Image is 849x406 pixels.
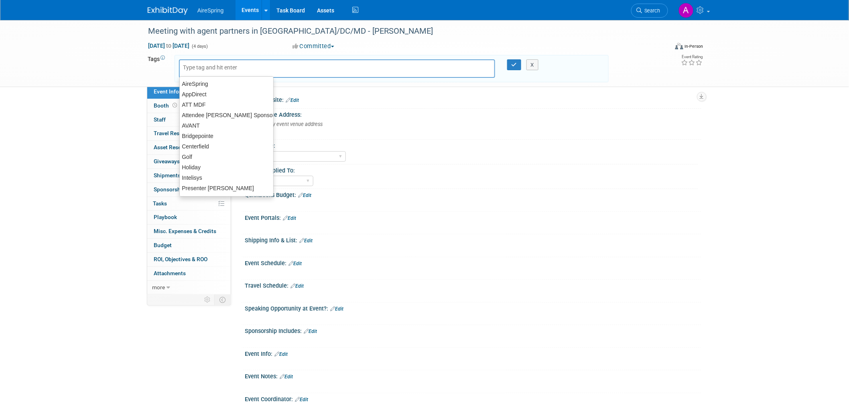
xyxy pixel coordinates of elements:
[147,225,231,238] a: Misc. Expenses & Credits
[148,55,167,82] td: Tags
[245,234,701,245] div: Shipping Info & List:
[147,99,231,113] a: Booth
[154,144,201,150] span: Asset Reservations
[180,173,273,183] div: Intelisys
[681,55,703,59] div: Event Rating
[254,121,323,127] span: Specify event venue address
[180,141,273,152] div: Centerfield
[145,24,656,39] div: Meeting with agent partners in [GEOGRAPHIC_DATA]/DC/MD - [PERSON_NAME]
[288,261,302,266] a: Edit
[154,256,207,262] span: ROI, Objectives & ROO
[180,131,273,141] div: Bridgepointe
[191,44,208,49] span: (4 days)
[245,370,701,381] div: Event Notes:
[147,155,231,168] a: Giveaways
[147,141,231,154] a: Asset Reservations
[154,172,181,179] span: Shipments
[180,89,273,99] div: AppDirect
[330,306,343,312] a: Edit
[274,351,288,357] a: Edit
[153,200,167,207] span: Tasks
[245,257,701,268] div: Event Schedule:
[675,43,683,49] img: Format-Inperson.png
[152,284,165,290] span: more
[245,140,698,150] div: Event Type:
[154,102,179,109] span: Booth
[148,7,188,15] img: ExhibitDay
[148,42,190,49] span: [DATE] [DATE]
[280,374,293,380] a: Edit
[245,212,701,222] div: Event Portals:
[165,43,173,49] span: to
[147,281,231,294] a: more
[245,164,698,175] div: Budget Applied To:
[147,183,231,197] a: Sponsorships
[154,186,188,193] span: Sponsorships
[183,63,247,71] input: Type tag and hit enter
[147,239,231,252] a: Budget
[245,189,701,199] div: Quickbooks Budget:
[286,97,299,103] a: Edit
[283,215,296,221] a: Edit
[201,294,215,305] td: Personalize Event Tab Strip
[642,8,660,14] span: Search
[180,152,273,162] div: Golf
[298,193,311,198] a: Edit
[180,183,273,193] div: Presenter [PERSON_NAME]
[154,158,180,164] span: Giveaways
[299,238,313,244] a: Edit
[684,43,703,49] div: In-Person
[180,193,273,204] div: Sandler
[290,42,337,51] button: Committed
[245,348,701,358] div: Event Info:
[678,3,694,18] img: Aila Ortiaga
[295,397,308,402] a: Edit
[154,116,166,123] span: Staff
[245,94,701,104] div: Event Website:
[147,169,231,183] a: Shipments
[154,228,216,234] span: Misc. Expenses & Credits
[180,120,273,131] div: AVANT
[147,267,231,280] a: Attachments
[147,211,231,224] a: Playbook
[290,283,304,289] a: Edit
[197,7,223,14] span: AireSpring
[245,325,701,335] div: Sponsorship Includes:
[304,329,317,334] a: Edit
[147,197,231,211] a: Tasks
[147,253,231,266] a: ROI, Objectives & ROO
[154,88,199,95] span: Event Information
[180,99,273,110] div: ATT MDF
[154,214,177,220] span: Playbook
[245,393,701,404] div: Event Coordinator:
[180,110,273,120] div: Attendee [PERSON_NAME] Sponso
[180,79,273,89] div: AireSpring
[171,102,179,108] span: Booth not reserved yet
[631,4,668,18] a: Search
[147,127,231,140] a: Travel Reservations
[245,109,701,119] div: Event Venue Address:
[215,294,231,305] td: Toggle Event Tabs
[621,42,703,54] div: Event Format
[154,130,203,136] span: Travel Reservations
[147,113,231,127] a: Staff
[154,242,172,248] span: Budget
[180,162,273,173] div: Holiday
[245,280,701,290] div: Travel Schedule:
[245,302,701,313] div: Speaking Opportunity at Event?:
[147,85,231,99] a: Event Information
[154,270,186,276] span: Attachments
[526,59,539,71] button: X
